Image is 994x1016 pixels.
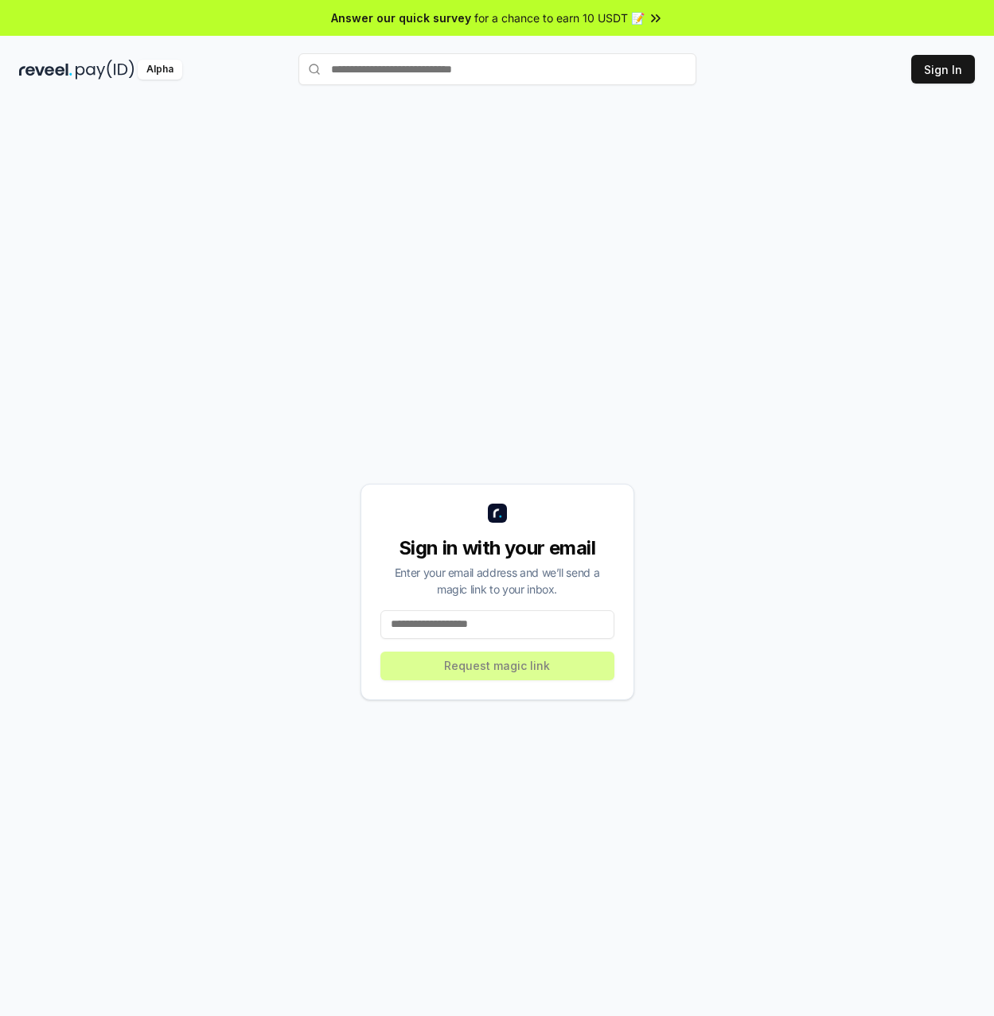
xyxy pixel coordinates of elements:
[380,564,614,598] div: Enter your email address and we’ll send a magic link to your inbox.
[911,55,975,84] button: Sign In
[76,60,134,80] img: pay_id
[474,10,645,26] span: for a chance to earn 10 USDT 📝
[19,60,72,80] img: reveel_dark
[331,10,471,26] span: Answer our quick survey
[380,535,614,561] div: Sign in with your email
[488,504,507,523] img: logo_small
[138,60,182,80] div: Alpha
